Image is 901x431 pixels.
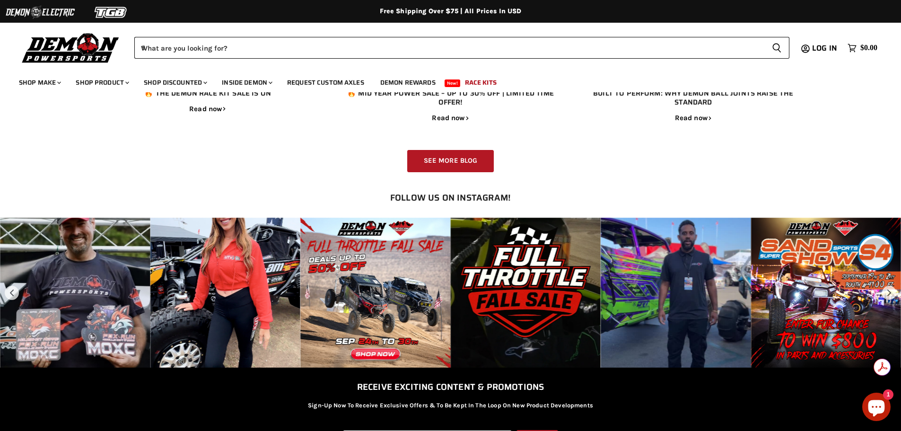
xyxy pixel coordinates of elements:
a: read Built to Perform: Why Demon Ball Joints Raise the Standard [675,114,712,122]
button: Search [764,37,789,59]
a: Built to Perform: Why Demon Ball Joints Raise the Standard [593,88,793,108]
div: Instagram post opens in a popup [451,218,601,368]
input: When autocomplete results are available use up and down arrows to review and enter to select [134,37,764,59]
a: Inside Demon [215,73,278,92]
div: Instagram post opens in a popup [150,218,301,368]
a: Shop Discounted [137,73,213,92]
a: 🔥 The Demon Race Kit Sale Is On [144,88,271,99]
span: Log in [812,42,837,54]
ul: Main menu [12,69,875,92]
button: next post [882,286,896,300]
span: New! [445,79,461,87]
a: Shop Product [69,73,135,92]
span: $0.00 [860,44,877,53]
img: TGB Logo 2 [76,3,147,21]
a: See more Blog [407,150,494,172]
a: Race Kits [458,73,504,92]
div: Instagram post opens in a popup [300,218,451,368]
a: Log in [808,44,843,53]
div: Instagram post opens in a popup [601,218,751,368]
h2: Receive exciting Content & Promotions [173,382,728,392]
inbox-online-store-chat: Shopify online store chat [859,393,893,423]
a: Demon Rewards [373,73,443,92]
a: $0.00 [843,41,882,55]
a: 🔥 Mid Year Power Sale – Up to 30% Off | Limited Time Offer! [347,88,554,108]
img: Demon Electric Logo 2 [5,3,76,21]
img: Demon Powersports [19,31,122,64]
a: read 🔥 Mid Year Power Sale – Up to 30% Off | Limited Time Offer! [432,114,469,122]
button: previous post [5,286,19,300]
a: Shop Make [12,73,67,92]
a: read 🔥 The Demon Race Kit Sale Is On [189,105,226,113]
a: Request Custom Axles [280,73,371,92]
p: Sign-Up Now To Receive Exclusive Offers & To Be Kept In The Loop On New Product Developments [308,401,593,410]
div: Free Shipping Over $75 | All Prices In USD [72,7,829,16]
h2: FOLLOW US ON INSTAGRAM! [316,191,586,204]
form: Product [134,37,789,59]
